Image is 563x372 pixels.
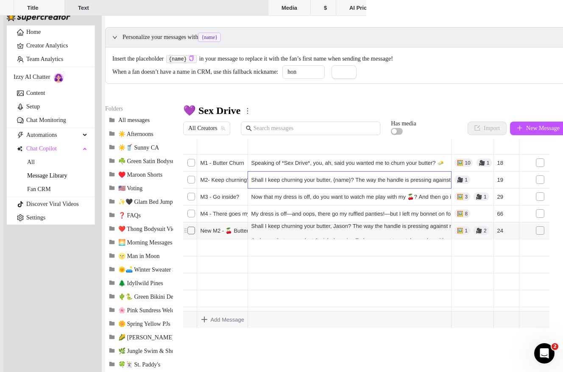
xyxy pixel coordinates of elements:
[27,159,35,165] a: All
[105,358,173,371] button: 🍀🃏 St. Paddy's
[105,330,173,344] button: 🌽 [PERSON_NAME]
[26,117,66,123] a: Chat Monitoring
[105,344,173,358] button: 🌿 Jungle Swim & Shower
[118,117,150,124] span: All messages
[53,71,67,83] img: AI Chatter
[105,114,173,127] button: All messages
[109,307,115,313] span: folder
[118,198,173,205] span: ✨🖤 Glam Bed Jump
[246,125,252,131] span: search
[105,303,173,317] button: 🌸 Pink Sundress Welcome
[109,334,115,340] span: folder
[118,171,162,178] span: ♥️ Maroon Shorts
[109,212,115,218] span: folder
[26,90,45,96] a: Content
[26,128,80,142] span: Automations
[534,343,555,364] iframe: Intercom live chat
[26,142,80,155] span: Chat Copilot
[118,293,211,300] span: 🌵🐍 Green Bikini Desert Stagecoach
[109,280,115,286] span: folder
[118,307,184,314] span: 🌸 Pink Sundress Welcome
[517,125,523,131] span: plus
[118,144,159,151] span: ☀️🥤 Sunny CA
[118,361,160,368] span: 🍀🃏 St. Paddy's
[105,168,173,181] button: ♥️ Maroon Shorts
[118,320,170,328] span: 🌼 Spring Yellow PJs
[109,266,115,272] span: folder
[105,141,173,154] button: ☀️🥤 Sunny CA
[118,130,153,138] span: ☀️ Afternoons
[27,172,67,179] a: Message Library
[109,361,115,367] span: folder
[26,39,88,53] a: Creator Analytics
[105,104,173,114] article: Folders
[105,236,173,249] button: 🌅 Morning Messages
[105,317,173,330] button: 🌼 Spring Yellow PJs
[109,320,115,326] span: folder
[123,33,559,42] span: Personalize your messages with
[254,124,375,133] input: Search messages
[109,225,115,231] span: folder
[118,280,163,287] span: 🌲 Idyllwild Pines
[188,122,225,135] span: All Creators
[118,225,175,233] span: ❤️ Thong Bodysuit Vid
[166,55,197,64] code: {name}
[109,144,115,150] span: folder
[17,132,24,139] span: thunderbolt
[112,35,117,40] span: expanded
[26,201,79,207] a: Discover Viral Videos
[109,293,115,299] span: folder
[332,65,357,79] button: Save
[183,104,240,118] h3: 💜 Sex Drive
[26,103,40,110] a: Setup
[338,69,350,75] span: Save
[26,29,41,35] a: Home
[105,127,173,141] button: ☀️ Afternoons
[26,214,45,221] a: Settings
[118,185,142,192] span: 🇺🇸 Voting
[109,171,115,177] span: folder
[105,263,173,276] button: 🌞🛋️ Winter Sweater Sunbask
[118,334,174,341] span: 🌽 [PERSON_NAME]
[26,56,63,62] a: Team Analytics
[105,249,173,263] button: 🌝 Man in Moon
[109,130,115,136] span: folder
[14,72,50,82] span: Izzy AI Chatter
[220,126,226,131] span: team
[27,186,51,192] a: Fan CRM
[105,195,173,208] button: ✨🖤 Glam Bed Jump
[189,56,194,62] button: Click to Copy
[118,212,141,219] span: ❓ FAQs
[391,121,416,126] article: Has media
[198,33,221,42] span: {name}
[17,146,22,152] img: Chat Copilot
[109,185,115,191] span: folder
[105,154,173,168] button: ☘️ Green Satin Bodysuit Nudes
[105,222,173,236] button: ❤️ Thong Bodysuit Vid
[105,208,173,222] button: ❓ FAQs
[105,276,173,290] button: 🌲 Idyllwild Pines
[109,117,115,123] span: folder
[118,158,195,165] span: ☘️ Green Satin Bodysuit Nudes
[7,13,70,21] img: logo-BBDzfeDw.svg
[118,253,160,260] span: 🌝 Man in Moon
[118,266,192,273] span: 🌞🛋️ Winter Sweater Sunbask
[552,343,558,350] span: 2
[244,107,251,115] span: more
[105,181,173,195] button: 🇺🇸 Voting
[118,347,184,355] span: 🌿 Jungle Swim & Shower
[109,158,115,164] span: folder
[109,198,115,204] span: folder
[105,290,173,303] button: 🌵🐍 Green Bikini Desert Stagecoach
[112,67,278,77] span: When a fan doesn’t have a name in CRM, use this fallback nickname:
[526,125,560,132] span: New Message
[189,56,194,61] span: copy
[109,347,115,353] span: folder
[112,54,559,64] span: Insert the placeholder in your message to replace it with the fan’s first name when sending the m...
[109,253,115,258] span: folder
[118,239,172,246] span: 🌅 Morning Messages
[468,122,507,135] button: Import
[109,239,115,245] span: folder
